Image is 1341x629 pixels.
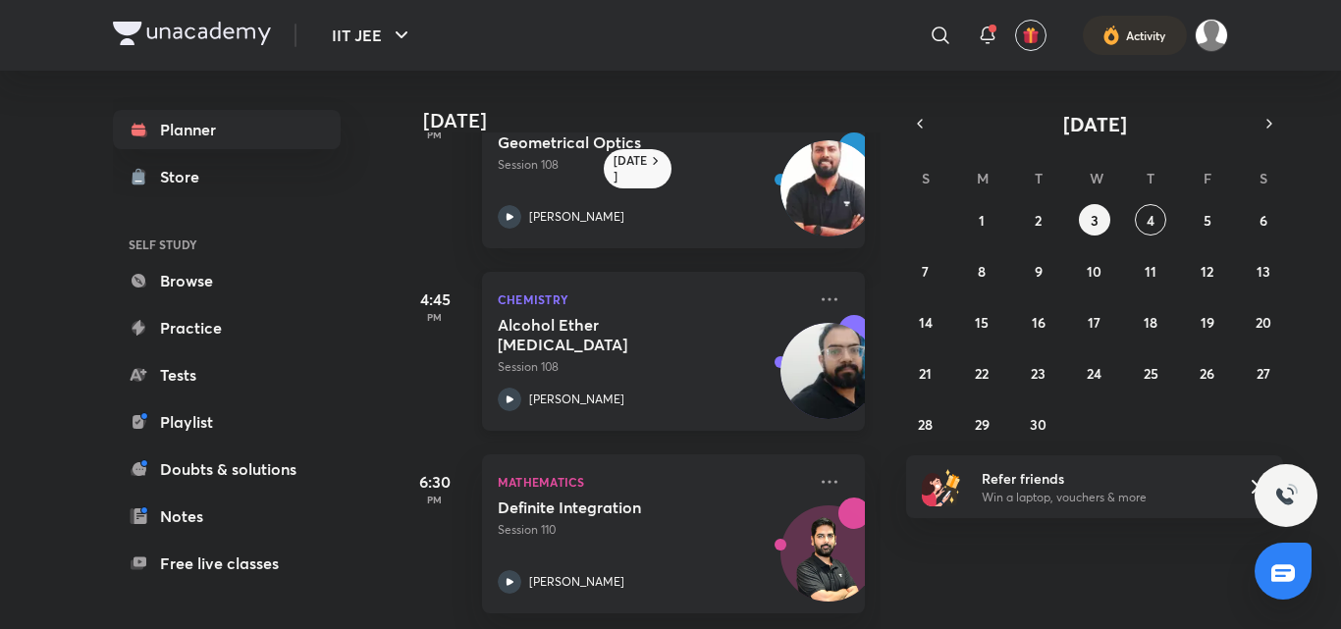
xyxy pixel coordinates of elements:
[1030,415,1046,434] abbr: September 30, 2025
[1102,24,1120,47] img: activity
[918,415,933,434] abbr: September 28, 2025
[1023,408,1054,440] button: September 30, 2025
[1079,306,1110,338] button: September 17, 2025
[1192,204,1223,236] button: September 5, 2025
[1032,313,1046,332] abbr: September 16, 2025
[1147,169,1154,187] abbr: Thursday
[1204,169,1211,187] abbr: Friday
[1035,211,1042,230] abbr: September 2, 2025
[982,468,1223,489] h6: Refer friends
[160,165,211,188] div: Store
[975,415,990,434] abbr: September 29, 2025
[529,391,624,408] p: [PERSON_NAME]
[1201,313,1214,332] abbr: September 19, 2025
[1144,364,1158,383] abbr: September 25, 2025
[113,22,271,50] a: Company Logo
[614,153,648,184] h6: [DATE]
[975,364,989,383] abbr: September 22, 2025
[396,311,474,323] p: PM
[910,255,941,287] button: September 7, 2025
[934,110,1256,137] button: [DATE]
[977,169,989,187] abbr: Monday
[1087,262,1101,281] abbr: September 10, 2025
[498,498,742,517] h5: Definite Integration
[1256,313,1271,332] abbr: September 20, 2025
[1192,357,1223,389] button: September 26, 2025
[1023,306,1054,338] button: September 16, 2025
[1023,204,1054,236] button: September 2, 2025
[396,129,474,140] p: PM
[498,156,806,174] p: Session 108
[113,497,341,536] a: Notes
[1063,111,1127,137] span: [DATE]
[1257,364,1270,383] abbr: September 27, 2025
[1079,204,1110,236] button: September 3, 2025
[1031,364,1046,383] abbr: September 23, 2025
[529,573,624,591] p: [PERSON_NAME]
[113,402,341,442] a: Playlist
[919,364,932,383] abbr: September 21, 2025
[910,408,941,440] button: September 28, 2025
[1035,169,1043,187] abbr: Tuesday
[113,308,341,347] a: Practice
[1257,262,1270,281] abbr: September 13, 2025
[966,357,997,389] button: September 22, 2025
[113,110,341,149] a: Planner
[919,313,933,332] abbr: September 14, 2025
[1274,484,1298,507] img: ttu
[498,288,806,311] p: Chemistry
[982,489,1223,506] p: Win a laptop, vouchers & more
[1204,211,1211,230] abbr: September 5, 2025
[529,208,624,226] p: [PERSON_NAME]
[1195,19,1228,52] img: krishna agrawal
[1135,204,1166,236] button: September 4, 2025
[1192,255,1223,287] button: September 12, 2025
[1147,211,1154,230] abbr: September 4, 2025
[1200,364,1214,383] abbr: September 26, 2025
[498,358,806,376] p: Session 108
[1248,204,1279,236] button: September 6, 2025
[975,313,989,332] abbr: September 15, 2025
[1135,255,1166,287] button: September 11, 2025
[396,470,474,494] h5: 6:30
[1079,255,1110,287] button: September 10, 2025
[113,449,341,489] a: Doubts & solutions
[1088,313,1100,332] abbr: September 17, 2025
[910,357,941,389] button: September 21, 2025
[966,306,997,338] button: September 15, 2025
[1023,357,1054,389] button: September 23, 2025
[1248,357,1279,389] button: September 27, 2025
[979,211,985,230] abbr: September 1, 2025
[1260,169,1267,187] abbr: Saturday
[1201,262,1213,281] abbr: September 12, 2025
[1144,313,1157,332] abbr: September 18, 2025
[1091,211,1099,230] abbr: September 3, 2025
[498,521,806,539] p: Session 110
[966,204,997,236] button: September 1, 2025
[1087,364,1101,383] abbr: September 24, 2025
[1079,357,1110,389] button: September 24, 2025
[113,544,341,583] a: Free live classes
[1135,357,1166,389] button: September 25, 2025
[396,494,474,505] p: PM
[922,169,930,187] abbr: Sunday
[498,470,806,494] p: Mathematics
[423,109,885,132] h4: [DATE]
[781,516,876,610] img: Avatar
[966,255,997,287] button: September 8, 2025
[1260,211,1267,230] abbr: September 6, 2025
[113,228,341,261] h6: SELF STUDY
[1145,262,1156,281] abbr: September 11, 2025
[113,157,341,196] a: Store
[978,262,986,281] abbr: September 8, 2025
[113,22,271,45] img: Company Logo
[320,16,425,55] button: IIT JEE
[498,315,742,354] h5: Alcohol Ether Phenol
[1023,255,1054,287] button: September 9, 2025
[498,132,742,152] h5: Geometrical Optics
[1035,262,1043,281] abbr: September 9, 2025
[1022,26,1040,44] img: avatar
[396,288,474,311] h5: 4:45
[910,306,941,338] button: September 14, 2025
[922,262,929,281] abbr: September 7, 2025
